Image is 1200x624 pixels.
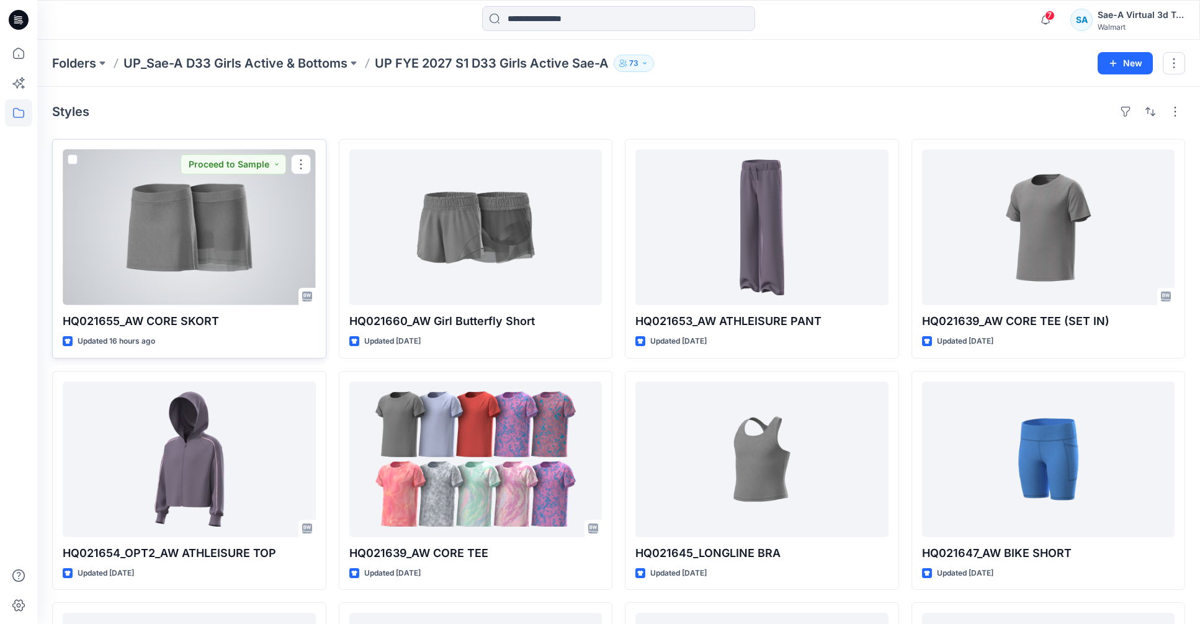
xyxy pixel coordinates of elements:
a: HQ021653_AW ATHLEISURE PANT [635,149,889,305]
p: HQ021660_AW Girl Butterfly Short [349,313,602,330]
a: HQ021654_OPT2_AW ATHLEISURE TOP [63,381,316,537]
span: 7 [1045,11,1055,20]
p: HQ021647_AW BIKE SHORT [922,545,1175,562]
p: Updated [DATE] [364,567,421,580]
a: HQ021645_LONGLINE BRA [635,381,889,537]
p: Updated [DATE] [650,335,707,348]
a: HQ021655_AW CORE SKORT [63,149,316,305]
div: SA [1070,9,1093,31]
p: 73 [629,56,638,70]
a: HQ021639_AW CORE TEE (SET IN) [922,149,1175,305]
a: HQ021660_AW Girl Butterfly Short [349,149,602,305]
a: HQ021647_AW BIKE SHORT [922,381,1175,537]
a: Folders [52,55,96,72]
p: Updated [DATE] [937,567,993,580]
h4: Styles [52,104,89,119]
p: HQ021654_OPT2_AW ATHLEISURE TOP [63,545,316,562]
p: HQ021653_AW ATHLEISURE PANT [635,313,889,330]
p: Updated 16 hours ago [78,335,155,348]
p: Updated [DATE] [78,567,134,580]
button: New [1098,52,1153,74]
a: HQ021639_AW CORE TEE [349,381,602,537]
p: Updated [DATE] [364,335,421,348]
a: UP_Sae-A D33 Girls Active & Bottoms [123,55,347,72]
button: 73 [614,55,654,72]
p: Updated [DATE] [937,335,993,348]
p: HQ021639_AW CORE TEE [349,545,602,562]
p: UP FYE 2027 S1 D33 Girls Active Sae-A [375,55,609,72]
p: HQ021645_LONGLINE BRA [635,545,889,562]
p: HQ021655_AW CORE SKORT [63,313,316,330]
div: Walmart [1098,22,1184,32]
p: Updated [DATE] [650,567,707,580]
p: HQ021639_AW CORE TEE (SET IN) [922,313,1175,330]
div: Sae-A Virtual 3d Team [1098,7,1184,22]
